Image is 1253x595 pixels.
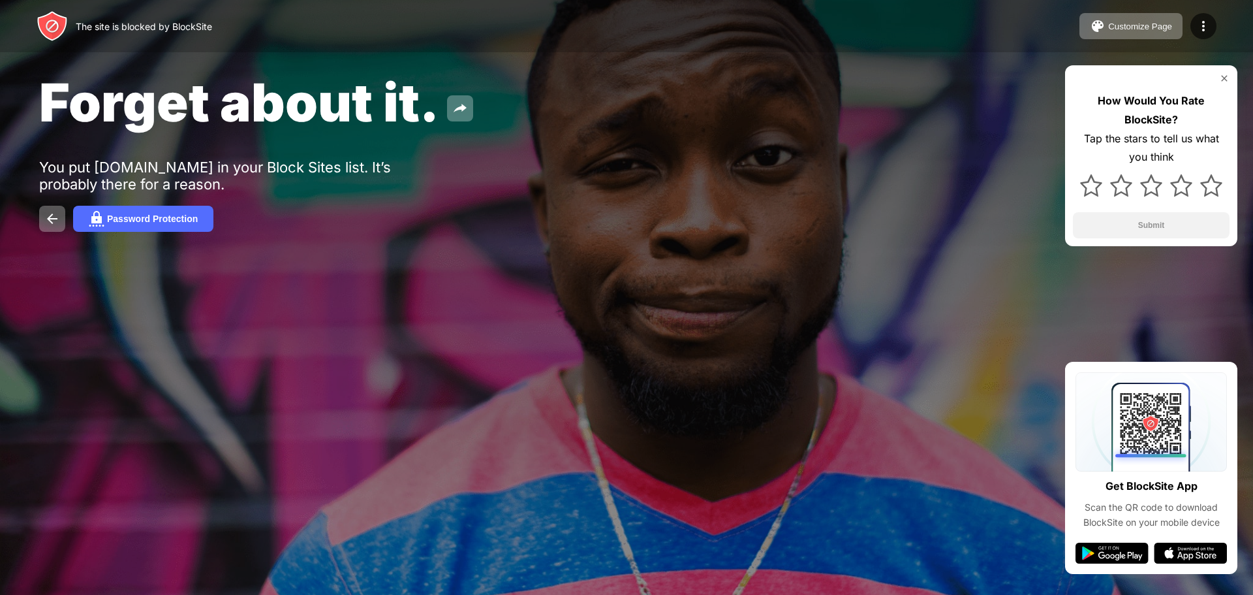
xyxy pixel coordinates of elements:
[89,211,104,227] img: password.svg
[1073,91,1230,129] div: How Would You Rate BlockSite?
[1073,212,1230,238] button: Submit
[1075,500,1227,530] div: Scan the QR code to download BlockSite on your mobile device
[39,159,442,193] div: You put [DOMAIN_NAME] in your Block Sites list. It’s probably there for a reason.
[452,101,468,116] img: share.svg
[1108,22,1172,31] div: Customize Page
[1170,174,1192,197] img: star.svg
[73,206,213,232] button: Password Protection
[1196,18,1211,34] img: menu-icon.svg
[1154,543,1227,564] img: app-store.svg
[1080,174,1102,197] img: star.svg
[1140,174,1162,197] img: star.svg
[1110,174,1132,197] img: star.svg
[37,10,68,42] img: header-logo.svg
[39,71,439,134] span: Forget about it.
[1200,174,1222,197] img: star.svg
[1079,13,1183,39] button: Customize Page
[1073,129,1230,167] div: Tap the stars to tell us what you think
[76,21,212,32] div: The site is blocked by BlockSite
[1106,477,1198,496] div: Get BlockSite App
[1219,73,1230,84] img: rate-us-close.svg
[44,211,60,227] img: back.svg
[107,214,198,224] div: Password Protection
[1075,543,1149,564] img: google-play.svg
[1075,372,1227,472] img: qrcode.svg
[1090,18,1106,34] img: pallet.svg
